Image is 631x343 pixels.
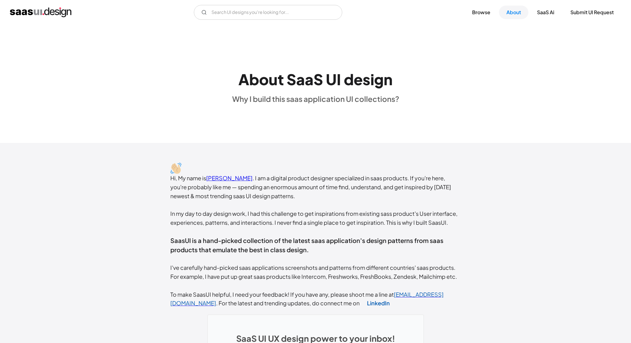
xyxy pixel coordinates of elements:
a: About [499,6,528,19]
span: SaasUI is a hand-picked collection of the latest saas application's design patterns from saas pro... [170,236,443,253]
a: LinkedIn [360,295,397,311]
form: Email Form [194,5,342,20]
a: home [10,7,71,17]
input: Search UI designs you're looking for... [194,5,342,20]
a: SaaS Ai [530,6,562,19]
a: Submit UI Request [563,6,621,19]
a: Browse [465,6,498,19]
a: [PERSON_NAME] [206,174,253,182]
div: Why I build this saas application UI collections? [232,94,399,103]
h1: About SaaS UI design [238,70,393,88]
div: Hi, My name is . I am a digital product designer specialized in saas products. If you're here, yo... [170,174,461,308]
